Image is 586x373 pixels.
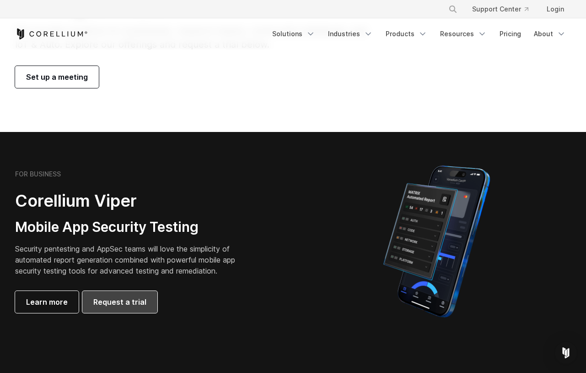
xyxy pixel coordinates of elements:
[15,28,88,39] a: Corellium Home
[267,26,321,42] a: Solutions
[15,243,249,276] p: Security pentesting and AppSec teams will love the simplicity of automated report generation comb...
[539,1,571,17] a: Login
[82,291,157,313] a: Request a trial
[26,71,88,82] span: Set up a meeting
[368,161,505,322] img: Corellium MATRIX automated report on iPhone showing app vulnerability test results across securit...
[15,191,249,211] h2: Corellium Viper
[93,296,146,307] span: Request a trial
[494,26,527,42] a: Pricing
[555,342,577,364] div: Open Intercom Messenger
[267,26,571,42] div: Navigation Menu
[15,219,249,236] h3: Mobile App Security Testing
[465,1,536,17] a: Support Center
[26,296,68,307] span: Learn more
[435,26,492,42] a: Resources
[15,291,79,313] a: Learn more
[323,26,378,42] a: Industries
[15,170,61,178] h6: FOR BUSINESS
[15,66,99,88] a: Set up a meeting
[380,26,433,42] a: Products
[528,26,571,42] a: About
[445,1,461,17] button: Search
[437,1,571,17] div: Navigation Menu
